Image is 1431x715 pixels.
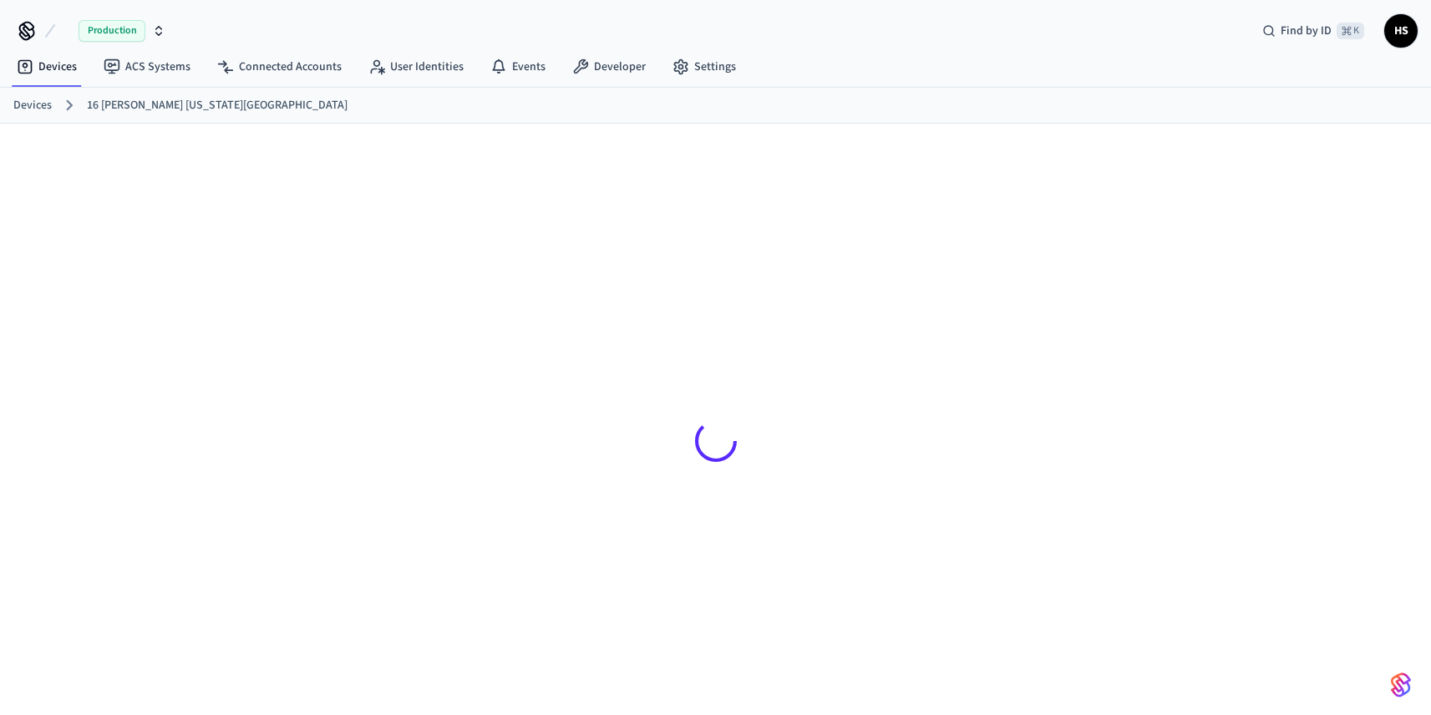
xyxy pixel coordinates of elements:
[3,52,90,82] a: Devices
[1249,16,1378,46] div: Find by ID⌘ K
[1384,14,1418,48] button: HS
[204,52,355,82] a: Connected Accounts
[1386,16,1416,46] span: HS
[1391,672,1411,698] img: SeamLogoGradient.69752ec5.svg
[659,52,749,82] a: Settings
[355,52,477,82] a: User Identities
[90,52,204,82] a: ACS Systems
[87,97,348,114] a: 16 [PERSON_NAME] [US_STATE][GEOGRAPHIC_DATA]
[477,52,559,82] a: Events
[1281,23,1332,39] span: Find by ID
[1337,23,1364,39] span: ⌘ K
[79,20,145,42] span: Production
[13,97,52,114] a: Devices
[559,52,659,82] a: Developer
